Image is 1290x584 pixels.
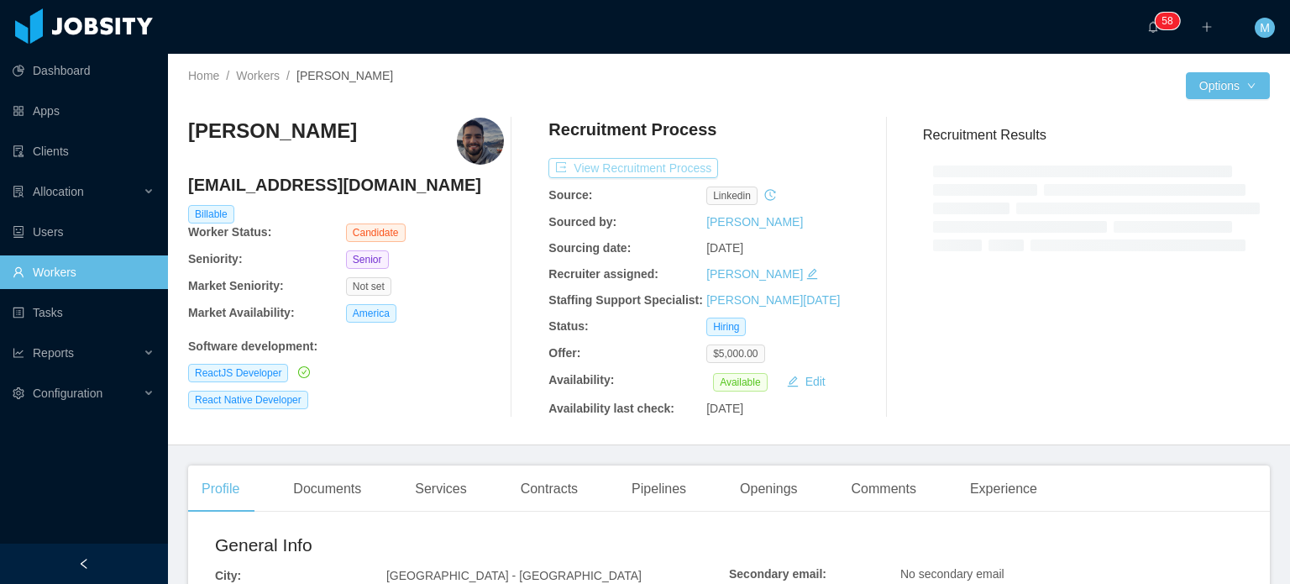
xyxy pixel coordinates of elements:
[215,532,729,559] h2: General Info
[346,250,389,269] span: Senior
[548,293,703,307] b: Staffing Support Specialist:
[346,304,396,323] span: America
[764,189,776,201] i: icon: history
[1260,18,1270,38] span: M
[726,466,811,513] div: Openings
[548,267,658,281] b: Recruiter assigned:
[188,466,253,513] div: Profile
[507,466,591,513] div: Contracts
[1186,72,1270,99] button: Optionsicon: down
[296,69,393,82] span: [PERSON_NAME]
[706,402,743,415] span: [DATE]
[188,173,504,197] h4: [EMAIL_ADDRESS][DOMAIN_NAME]
[548,241,631,255] b: Sourcing date:
[188,339,317,353] b: Software development :
[215,569,241,582] b: City:
[188,205,234,224] span: Billable
[13,347,24,359] i: icon: line-chart
[548,118,716,141] h4: Recruitment Process
[548,346,580,360] b: Offer:
[13,94,155,128] a: icon: appstoreApps
[346,277,391,296] span: Not set
[900,567,1004,581] span: No secondary email
[706,187,758,205] span: linkedin
[548,158,718,178] button: icon: exportView Recruitment Process
[923,124,1270,145] h3: Recruitment Results
[188,118,357,145] h3: [PERSON_NAME]
[706,293,840,307] a: [PERSON_NAME][DATE]
[226,69,229,82] span: /
[13,186,24,197] i: icon: solution
[236,69,280,82] a: Workers
[295,366,310,379] a: icon: check-circle
[33,346,74,360] span: Reports
[13,255,155,289] a: icon: userWorkers
[957,466,1051,513] div: Experience
[298,366,310,378] i: icon: check-circle
[1201,21,1213,33] i: icon: plus
[33,387,102,400] span: Configuration
[188,306,295,319] b: Market Availability:
[806,268,818,280] i: icon: edit
[188,252,243,266] b: Seniority:
[401,466,480,513] div: Services
[706,318,746,336] span: Hiring
[838,466,930,513] div: Comments
[548,215,616,229] b: Sourced by:
[188,225,271,239] b: Worker Status:
[1147,21,1159,33] i: icon: bell
[280,466,375,513] div: Documents
[548,373,614,387] b: Availability:
[729,567,826,581] b: Secondary email:
[188,364,288,382] span: ReactJS Developer
[13,54,155,87] a: icon: pie-chartDashboard
[457,118,504,165] img: 45b8b861-7dae-4bb2-ad6e-ffe348f77ea9_689225e56166f-400w.png
[286,69,290,82] span: /
[548,319,588,333] b: Status:
[346,224,406,242] span: Candidate
[188,279,284,292] b: Market Seniority:
[188,69,219,82] a: Home
[13,134,155,168] a: icon: auditClients
[548,188,592,202] b: Source:
[706,345,764,363] span: $5,000.00
[33,185,84,198] span: Allocation
[1167,13,1173,29] p: 8
[780,371,832,392] button: icon: editEdit
[548,402,674,415] b: Availability last check:
[706,241,743,255] span: [DATE]
[13,387,24,399] i: icon: setting
[618,466,700,513] div: Pipelines
[1162,13,1167,29] p: 5
[706,215,803,229] a: [PERSON_NAME]
[386,569,642,582] span: [GEOGRAPHIC_DATA] - [GEOGRAPHIC_DATA]
[1155,13,1179,29] sup: 58
[706,267,803,281] a: [PERSON_NAME]
[188,391,308,409] span: React Native Developer
[548,161,718,175] a: icon: exportView Recruitment Process
[13,296,155,329] a: icon: profileTasks
[13,215,155,249] a: icon: robotUsers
